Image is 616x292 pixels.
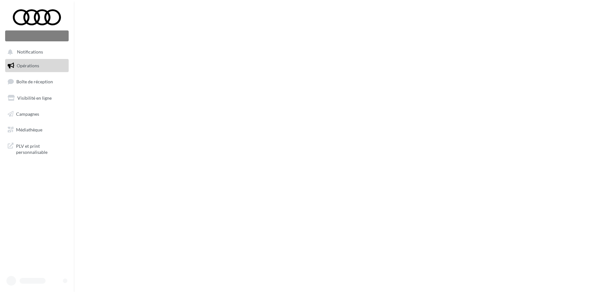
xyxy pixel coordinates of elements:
a: Visibilité en ligne [4,91,70,105]
span: Campagnes [16,111,39,116]
span: Notifications [17,49,43,55]
a: PLV et print personnalisable [4,139,70,158]
a: Opérations [4,59,70,72]
a: Médiathèque [4,123,70,137]
a: Campagnes [4,107,70,121]
span: Boîte de réception [16,79,53,84]
a: Boîte de réception [4,75,70,88]
span: Opérations [17,63,39,68]
span: Médiathèque [16,127,42,132]
span: PLV et print personnalisable [16,142,66,155]
span: Visibilité en ligne [17,95,52,101]
div: Nouvelle campagne [5,30,69,41]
